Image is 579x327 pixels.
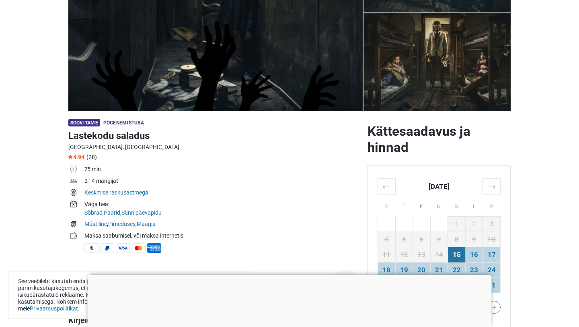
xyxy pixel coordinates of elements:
[465,232,483,247] td: 9
[137,221,156,227] a: Maagia
[363,13,511,111] img: Lastekodu saladus photo 5
[483,178,501,194] th: →
[483,232,501,247] td: 10
[378,262,396,277] td: 18
[465,216,483,232] td: 2
[86,154,97,160] span: (28)
[395,178,483,194] th: [DATE]
[448,247,466,262] td: 15
[68,143,361,151] div: [GEOGRAPHIC_DATA], [GEOGRAPHIC_DATA]
[84,232,361,240] div: Maksa saabumisel, või maksa internetis
[378,194,396,216] th: E
[430,262,448,277] td: 21
[413,194,431,216] th: K
[84,209,103,216] a: Sõbrad
[68,119,100,126] span: Soovitame
[483,194,501,216] th: P
[413,247,431,262] td: 13
[430,194,448,216] th: N
[368,123,511,155] h2: Kättesaadavus ja hinnad
[84,176,361,188] td: 2 - 4 mängijat
[84,243,99,253] span: Sularaha
[84,219,361,231] td: , ,
[88,275,492,325] iframe: Advertisement
[131,243,146,253] span: MasterCard
[430,232,448,247] td: 7
[378,178,396,194] th: ←
[84,200,361,209] div: Väga hea:
[68,315,361,325] h4: Kirjeldus
[103,120,144,126] span: Põgenemistuba
[483,216,501,232] td: 3
[395,262,413,277] td: 19
[84,199,361,219] td: , ,
[330,270,361,301] img: 1c9ac0159c94d8d0l.png
[378,232,396,247] td: 4
[100,243,114,253] span: PayPal
[395,194,413,216] th: T
[147,243,161,253] span: American Express
[395,247,413,262] td: 12
[378,247,396,262] td: 11
[448,262,466,277] td: 22
[465,262,483,277] td: 23
[413,262,431,277] td: 20
[465,194,483,216] th: L
[104,209,120,216] a: Paarid
[84,221,107,227] a: Müstiline
[448,194,466,216] th: R
[68,154,84,160] span: 4.94
[465,247,483,262] td: 16
[84,164,361,176] td: 75 min
[483,262,501,277] td: 24
[121,209,162,216] a: Sünnipäevapidu
[30,305,78,312] a: Privaatsuspoliitikat
[84,189,148,196] a: Keskmise raskusastmega
[116,243,130,253] span: Visa
[8,271,249,319] div: See veebileht kasutab enda ja kolmandate osapoolte küpsiseid, et tuua sinuni parim kasutajakogemu...
[108,221,136,227] a: Pimeduses
[430,247,448,262] td: 14
[483,277,501,293] td: 31
[395,232,413,247] td: 5
[448,216,466,232] td: 1
[448,232,466,247] td: 8
[413,232,431,247] td: 6
[483,247,501,262] td: 17
[363,13,511,111] a: Lastekodu saladus photo 4
[68,155,72,159] img: Star
[68,128,361,143] h1: Lastekodu saladus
